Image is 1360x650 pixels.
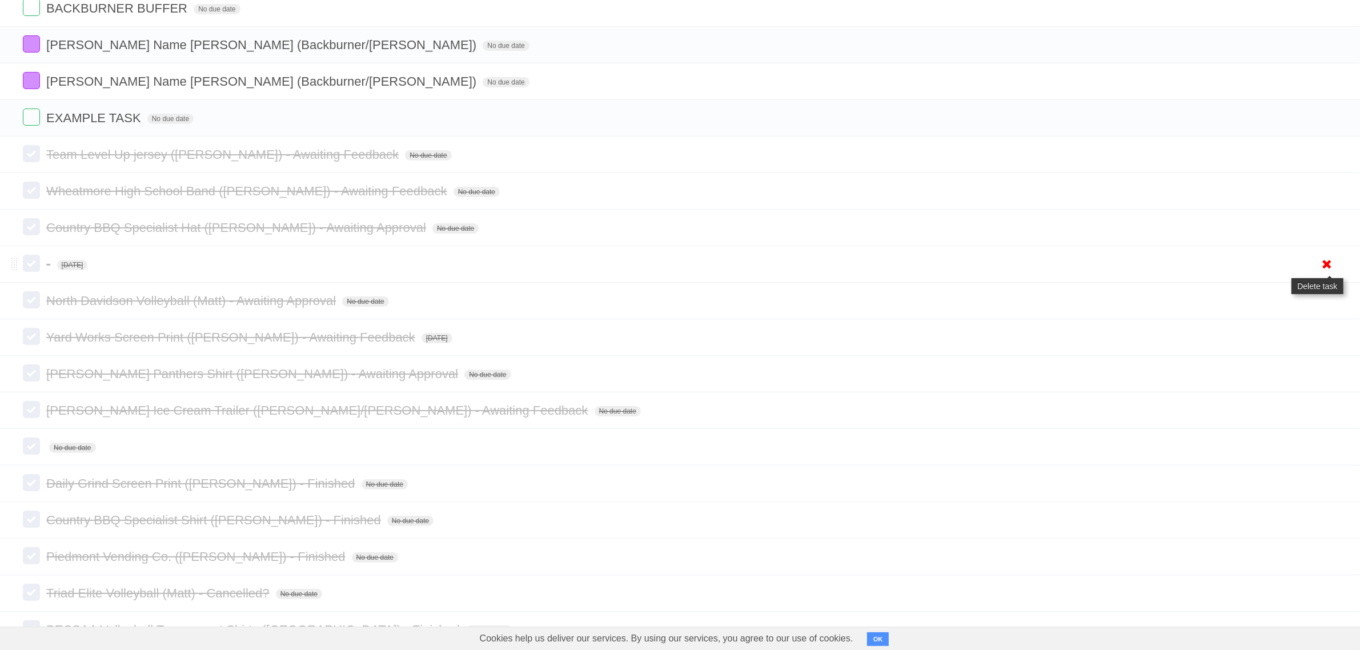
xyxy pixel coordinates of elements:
label: Done [23,547,40,564]
label: Done [23,218,40,235]
span: No due date [276,589,322,599]
label: Done [23,328,40,345]
label: Done [23,364,40,382]
span: EXAMPLE TASK [46,111,143,125]
label: Done [23,511,40,528]
span: No due date [595,406,641,416]
span: No due date [432,223,479,234]
label: Done [23,182,40,199]
span: Country BBQ Specialist Hat ([PERSON_NAME]) - Awaiting Approval [46,220,429,235]
label: Done [23,145,40,162]
label: Done [23,438,40,455]
span: No due date [483,41,529,51]
span: PECSAA Volleyball Tournament Shirts ([GEOGRAPHIC_DATA]) - Finished [46,623,463,637]
span: Wheatmore High School Band ([PERSON_NAME]) - Awaiting Feedback [46,184,450,198]
span: BACKBURNER BUFFER [46,1,190,15]
span: Piedmont Vending Co. ([PERSON_NAME]) - Finished [46,549,348,564]
span: No due date [466,625,512,636]
label: Done [23,255,40,272]
label: Done [23,72,40,89]
span: No due date [464,370,511,380]
label: Done [23,109,40,126]
span: No due date [483,77,529,87]
span: Team Level Up jersey ([PERSON_NAME]) - Awaiting Feedback [46,147,402,162]
span: No due date [405,150,451,161]
span: - [46,257,53,271]
span: No due date [362,479,408,489]
label: Done [23,291,40,308]
span: [PERSON_NAME] Ice Cream Trailer ([PERSON_NAME]/[PERSON_NAME]) - Awaiting Feedback [46,403,591,418]
span: No due date [194,4,240,14]
label: Done [23,35,40,53]
span: No due date [454,187,500,197]
span: Triad Elite Volleyball (Matt) - Cancelled? [46,586,272,600]
span: Daily Grind Screen Print ([PERSON_NAME]) - Finished [46,476,358,491]
span: North Davidson Volleyball (Matt) - Awaiting Approval [46,294,339,308]
span: Yard Works Screen Print ([PERSON_NAME]) - Awaiting Feedback [46,330,418,344]
label: Done [23,401,40,418]
button: OK [867,632,889,646]
span: No due date [49,443,95,453]
span: No due date [342,296,388,307]
label: Done [23,474,40,491]
span: Cookies help us deliver our services. By using our services, you agree to our use of cookies. [468,627,865,650]
span: No due date [147,114,194,124]
span: [PERSON_NAME] Panthers Shirt ([PERSON_NAME]) - Awaiting Approval [46,367,461,381]
span: [PERSON_NAME] Name [PERSON_NAME] (Backburner/[PERSON_NAME]) [46,38,479,52]
span: Country BBQ Specialist Shirt ([PERSON_NAME]) - Finished [46,513,384,527]
label: Done [23,584,40,601]
span: [DATE] [57,260,88,270]
span: No due date [352,552,398,563]
span: No due date [387,516,434,526]
span: [PERSON_NAME] Name [PERSON_NAME] (Backburner/[PERSON_NAME]) [46,74,479,89]
label: Done [23,620,40,637]
span: [DATE] [422,333,452,343]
